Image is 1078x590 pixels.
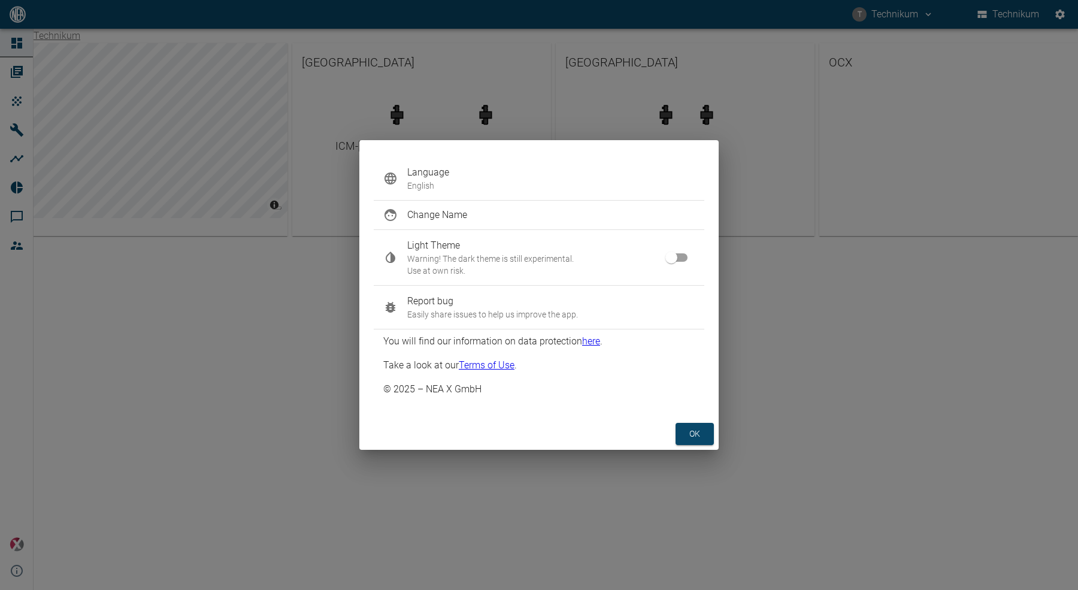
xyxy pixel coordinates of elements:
[676,423,714,445] button: ok
[383,358,517,373] p: Take a look at our .
[407,180,695,192] p: English
[407,294,695,308] span: Report bug
[374,201,704,229] div: Change Name
[459,359,514,371] a: Terms of Use
[582,335,600,347] a: here
[374,157,704,200] div: LanguageEnglish
[407,238,676,253] span: Light Theme
[407,165,695,180] span: Language
[407,208,695,222] span: Change Name
[383,382,482,397] p: © 2025 – NEA X GmbH
[407,308,695,320] p: Easily share issues to help us improve the app.
[407,253,676,277] p: Warning! The dark theme is still experimental. Use at own risk.
[374,286,704,329] div: Report bugEasily share issues to help us improve the app.
[383,334,602,349] p: You will find our information on data protection .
